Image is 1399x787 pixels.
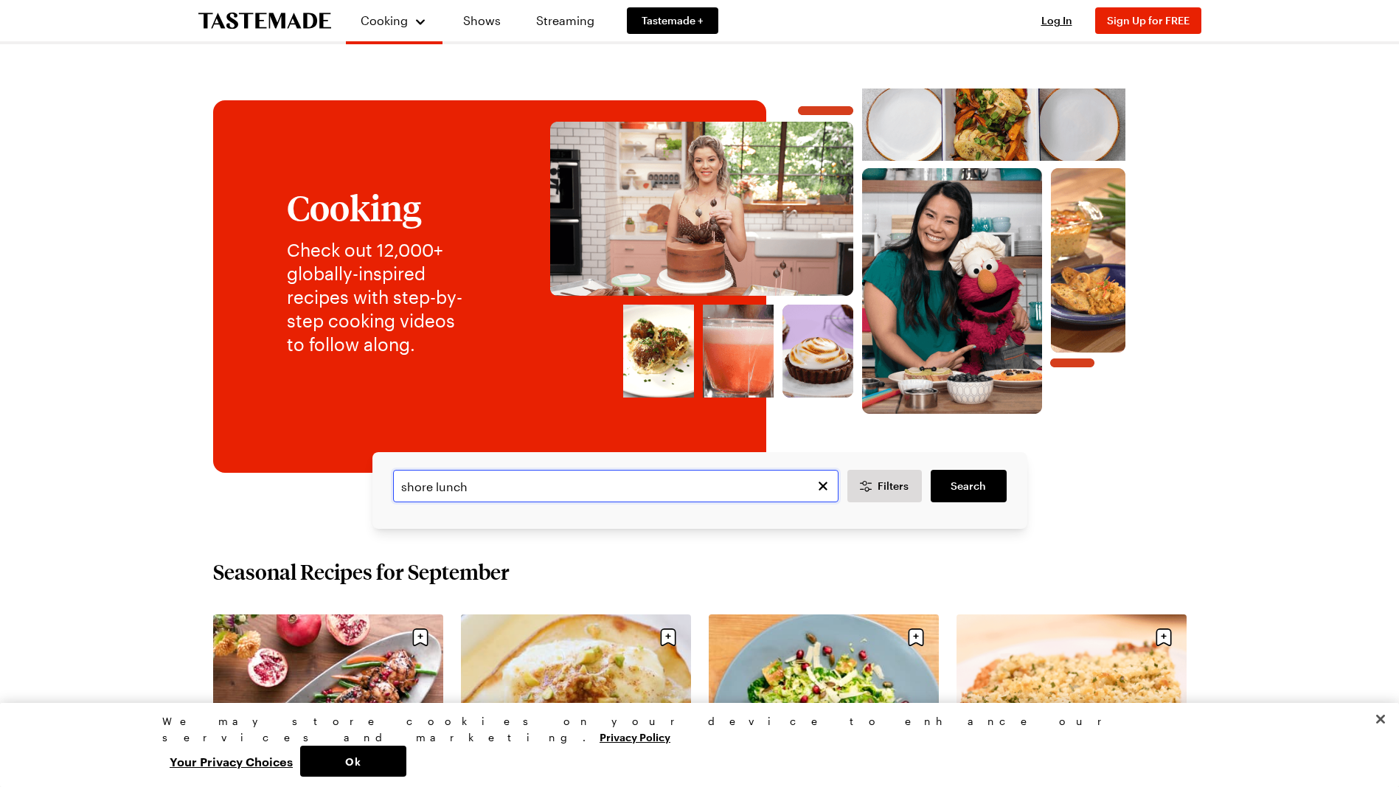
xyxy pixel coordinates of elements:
[162,713,1224,746] div: We may store cookies on your device to enhance our services and marketing.
[654,623,682,651] button: Save recipe
[1364,703,1397,735] button: Close
[162,713,1224,777] div: Privacy
[213,558,510,585] h2: Seasonal Recipes for September
[1027,13,1086,28] button: Log In
[406,623,434,651] button: Save recipe
[951,479,986,493] span: Search
[1095,7,1201,34] button: Sign Up for FREE
[627,7,718,34] a: Tastemade +
[902,623,930,651] button: Save recipe
[642,13,704,28] span: Tastemade +
[1150,623,1178,651] button: Save recipe
[1107,14,1190,27] span: Sign Up for FREE
[300,746,406,777] button: Ok
[361,6,428,35] button: Cooking
[878,479,909,493] span: Filters
[287,188,475,226] h1: Cooking
[287,238,475,356] p: Check out 12,000+ globally-inspired recipes with step-by-step cooking videos to follow along.
[162,746,300,777] button: Your Privacy Choices
[600,729,670,743] a: More information about your privacy, opens in a new tab
[198,13,331,30] a: To Tastemade Home Page
[361,13,408,27] span: Cooking
[815,478,831,494] button: Clear search
[931,470,1006,502] a: filters
[847,470,923,502] button: Desktop filters
[504,89,1172,414] img: Explore recipes
[1041,14,1072,27] span: Log In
